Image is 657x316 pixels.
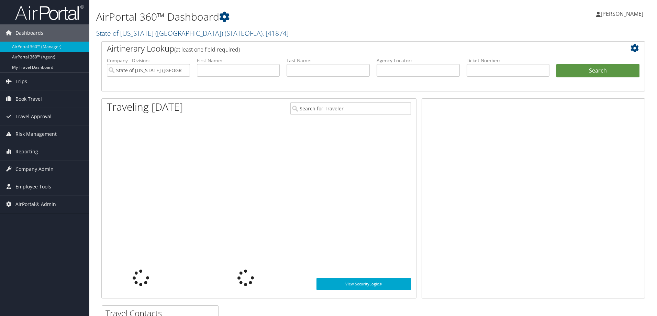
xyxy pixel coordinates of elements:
span: Trips [15,73,27,90]
h2: Airtinerary Lookup [107,43,594,54]
span: Reporting [15,143,38,160]
a: View SecurityLogic® [316,278,411,290]
label: First Name: [197,57,280,64]
span: Risk Management [15,126,57,143]
span: Book Travel [15,90,42,108]
span: [PERSON_NAME] [601,10,643,18]
span: Company Admin [15,161,54,178]
a: [PERSON_NAME] [596,3,650,24]
span: AirPortal® Admin [15,196,56,213]
h1: AirPortal 360™ Dashboard [96,10,466,24]
label: Agency Locator: [377,57,460,64]
img: airportal-logo.png [15,4,84,21]
span: , [ 41874 ] [263,29,289,38]
label: Last Name: [287,57,370,64]
span: Employee Tools [15,178,51,195]
span: Dashboards [15,24,43,42]
label: Company - Division: [107,57,190,64]
label: Ticket Number: [467,57,550,64]
h1: Traveling [DATE] [107,100,183,114]
span: Travel Approval [15,108,52,125]
span: (at least one field required) [174,46,240,53]
input: Search for Traveler [290,102,411,115]
button: Search [556,64,639,78]
span: ( STATEOFLA ) [225,29,263,38]
a: State of [US_STATE] ([GEOGRAPHIC_DATA]) [96,29,289,38]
